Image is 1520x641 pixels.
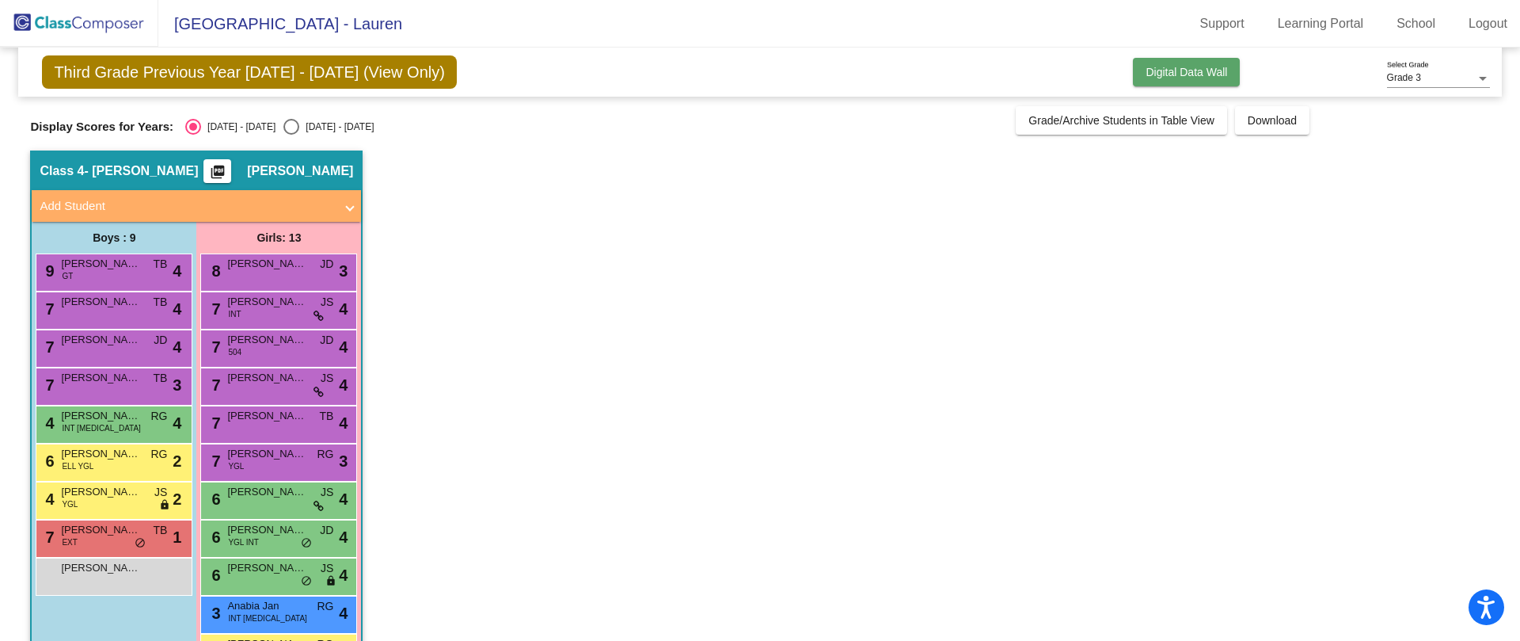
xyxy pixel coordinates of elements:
[339,411,348,435] span: 4
[41,262,54,280] span: 9
[61,484,140,500] span: [PERSON_NAME]
[339,525,348,549] span: 4
[301,537,312,550] span: do_not_disturb_alt
[154,484,167,501] span: JS
[1265,11,1377,36] a: Learning Portal
[61,446,140,462] span: [PERSON_NAME]
[32,190,361,222] mat-expansion-panel-header: Add Student
[1456,11,1520,36] a: Logout
[150,408,167,425] span: RG
[299,120,374,134] div: [DATE] - [DATE]
[317,446,333,463] span: RG
[321,560,333,577] span: JS
[173,411,181,435] span: 4
[207,528,220,546] span: 6
[339,487,348,511] span: 4
[40,163,84,179] span: Class 4
[339,449,348,473] span: 3
[173,373,181,397] span: 3
[41,528,54,546] span: 7
[1387,72,1421,83] span: Grade 3
[228,612,306,624] span: INT [MEDICAL_DATA]
[207,338,220,356] span: 7
[227,446,306,462] span: [PERSON_NAME]
[227,294,306,310] span: [PERSON_NAME]
[41,338,54,356] span: 7
[61,522,140,538] span: [PERSON_NAME]
[227,256,306,272] span: [PERSON_NAME]
[42,55,457,89] span: Third Grade Previous Year [DATE] - [DATE] (View Only)
[62,498,78,510] span: YGL
[207,567,220,584] span: 6
[339,335,348,359] span: 4
[227,598,306,614] span: Anabia Jan
[41,452,54,470] span: 6
[62,422,140,434] span: INT [MEDICAL_DATA]
[154,294,168,311] span: TB
[227,370,306,386] span: [PERSON_NAME]
[1016,106,1227,135] button: Grade/Archive Students in Table View
[1146,66,1227,78] span: Digital Data Wall
[61,370,140,386] span: [PERSON_NAME]
[158,11,402,36] span: [GEOGRAPHIC_DATA] - Lauren
[208,164,227,186] mat-icon: picture_as_pdf
[62,270,73,282] span: GT
[154,256,168,273] span: TB
[173,297,181,321] span: 4
[339,259,348,283] span: 3
[61,256,140,272] span: [PERSON_NAME]
[154,522,168,539] span: TB
[61,560,140,576] span: [PERSON_NAME]
[207,452,220,470] span: 7
[207,376,220,394] span: 7
[339,601,348,625] span: 4
[32,222,196,254] div: Boys : 9
[62,460,93,472] span: ELL YGL
[227,484,306,500] span: [PERSON_NAME]
[173,335,181,359] span: 4
[41,376,54,394] span: 7
[41,414,54,432] span: 4
[1133,58,1240,86] button: Digital Data Wall
[30,120,173,134] span: Display Scores for Years:
[84,163,198,179] span: - [PERSON_NAME]
[201,120,275,134] div: [DATE] - [DATE]
[41,490,54,508] span: 4
[320,332,333,349] span: JD
[247,163,353,179] span: [PERSON_NAME]
[339,563,348,587] span: 4
[207,262,220,280] span: 8
[207,414,220,432] span: 7
[1028,114,1214,127] span: Grade/Archive Students in Table View
[159,499,170,512] span: lock
[173,525,181,549] span: 1
[173,449,181,473] span: 2
[321,484,333,501] span: JS
[40,197,334,216] mat-panel-title: Add Student
[61,332,140,348] span: [PERSON_NAME]
[227,522,306,538] span: [PERSON_NAME]
[1384,11,1448,36] a: School
[227,408,306,424] span: [PERSON_NAME]
[227,332,306,348] span: [PERSON_NAME]
[1187,11,1257,36] a: Support
[325,575,336,588] span: lock
[173,259,181,283] span: 4
[150,446,167,463] span: RG
[320,408,334,425] span: TB
[62,536,77,548] span: EXT
[135,537,146,550] span: do_not_disturb_alt
[41,300,54,318] span: 7
[228,308,241,320] span: INT
[61,408,140,424] span: [PERSON_NAME]
[1235,106,1309,135] button: Download
[321,370,333,387] span: JS
[173,487,181,511] span: 2
[61,294,140,310] span: [PERSON_NAME]
[339,297,348,321] span: 4
[339,373,348,397] span: 4
[320,522,333,539] span: JD
[154,370,168,387] span: TB
[185,119,374,135] mat-radio-group: Select an option
[301,575,312,588] span: do_not_disturb_alt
